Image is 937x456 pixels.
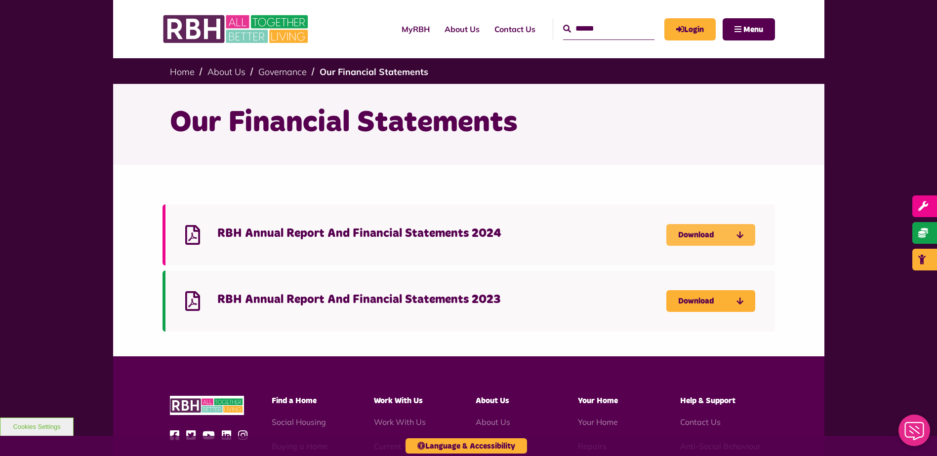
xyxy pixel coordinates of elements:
[666,224,755,246] a: Download
[217,292,666,307] h4: RBH Annual Report And Financial Statements 2023
[170,104,768,142] h1: Our Financial Statements
[487,16,543,42] a: Contact Us
[170,66,195,77] a: Home
[437,16,487,42] a: About Us
[406,438,527,454] button: Language & Accessibility
[320,66,428,77] a: Our Financial Statements
[476,397,509,405] span: About Us
[258,66,307,77] a: Governance
[578,397,618,405] span: Your Home
[723,18,775,40] button: Navigation
[680,397,735,405] span: Help & Support
[163,10,311,48] img: RBH
[664,18,716,40] a: MyRBH
[893,412,937,456] iframe: Netcall Web Assistant for live chat
[394,16,437,42] a: MyRBH
[272,397,317,405] span: Find a Home
[272,417,326,427] a: Social Housing
[217,226,666,241] h4: RBH Annual Report And Financial Statements 2024
[374,417,426,427] a: Work With Us
[207,66,245,77] a: About Us
[578,417,618,427] a: Your Home
[680,417,721,427] a: Contact Us
[476,417,510,427] a: About Us
[374,397,423,405] span: Work With Us
[666,290,755,312] a: Download
[170,396,244,415] img: RBH
[743,26,763,34] span: Menu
